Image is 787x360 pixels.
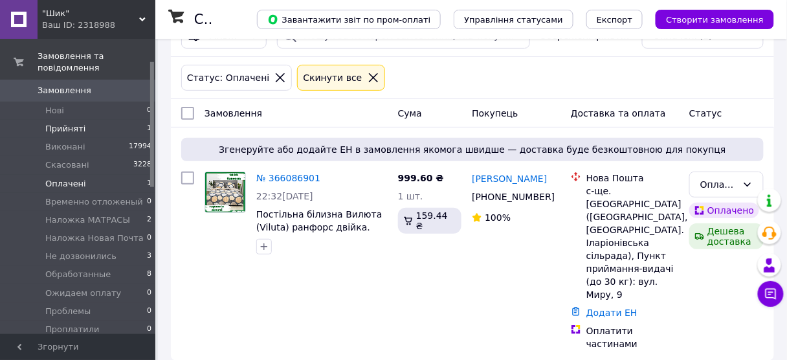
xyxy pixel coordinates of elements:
span: Експорт [597,15,633,25]
span: Замовлення та повідомлення [38,51,155,74]
div: Оплачено [700,177,737,192]
span: Виконані [45,141,85,153]
span: Наложка Новая Почта [45,232,144,244]
span: 0 [147,196,151,208]
button: Завантажити звіт по пром-оплаті [257,10,441,29]
div: с-ще. [GEOGRAPHIC_DATA] ([GEOGRAPHIC_DATA], [GEOGRAPHIC_DATA]. Іларіонівська сільрада), Пункт при... [586,185,679,301]
div: Оплатити частинами [586,324,679,350]
a: [PERSON_NAME] [472,172,547,185]
span: 17994 [129,141,151,153]
h1: Список замовлень [194,12,326,27]
span: 0 [147,324,151,335]
span: Не дозвонились [45,251,116,262]
div: Cкинути все [300,71,364,85]
span: Прийняті [45,123,85,135]
div: 159.44 ₴ [398,208,462,234]
span: Наложка МАТРАСЫ [45,214,130,226]
span: 0 [147,232,151,244]
div: Дешева доставка [689,223,764,249]
div: Оплачено [689,203,759,218]
span: Оплачені [45,178,86,190]
a: Створити замовлення [643,14,774,24]
span: Скасовані [45,159,89,171]
button: Створити замовлення [656,10,774,29]
a: Постільна білизна Вилюта (Viluta) ранфорс двійка. Постіль Вилюта двійка. Комплекти постільної біл... [256,209,382,271]
span: 1 [147,178,151,190]
span: 22:32[DATE] [256,191,313,201]
span: Обработанные [45,269,111,280]
span: 1 шт. [398,191,423,201]
span: Доставка та оплата [571,108,666,118]
span: Замовлення [205,108,262,118]
img: Фото товару [205,172,245,212]
span: 8 [147,269,151,280]
span: 0 [147,105,151,117]
span: Створити замовлення [666,15,764,25]
span: 999.60 ₴ [398,173,444,183]
button: Управління статусами [454,10,573,29]
span: 1 [147,123,151,135]
span: Замовлення [38,85,91,96]
a: № 366086901 [256,173,320,183]
span: Ожидаем оплату [45,287,121,299]
div: Нова Пошта [586,172,679,185]
span: "Шик" [42,8,139,19]
span: 3228 [133,159,151,171]
span: 0 [147,306,151,317]
span: Временно отложеный [45,196,143,208]
span: 100% [485,212,511,223]
span: Покупець [472,108,518,118]
button: Чат з покупцем [758,281,784,307]
span: Згенеруйте або додайте ЕН в замовлення якомога швидше — доставка буде безкоштовною для покупця [186,143,759,156]
a: Додати ЕН [586,308,637,318]
span: Завантажити звіт по пром-оплаті [267,14,430,25]
div: Ваш ID: 2318988 [42,19,155,31]
div: Статус: Оплачені [184,71,272,85]
span: Управління статусами [464,15,563,25]
a: Фото товару [205,172,246,213]
span: 3 [147,251,151,262]
span: [PHONE_NUMBER] [472,192,555,202]
span: Проблемы [45,306,91,317]
button: Експорт [586,10,643,29]
span: Нові [45,105,64,117]
span: Cума [398,108,422,118]
span: 0 [147,287,151,299]
span: Статус [689,108,722,118]
span: Проплатили [45,324,100,335]
span: 2 [147,214,151,226]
